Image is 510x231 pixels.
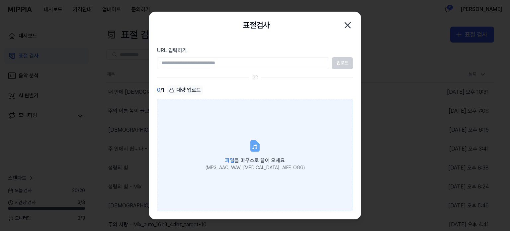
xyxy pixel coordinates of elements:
span: 파일 [225,157,234,164]
label: URL 입력하기 [157,47,353,55]
div: / 1 [157,85,164,95]
h2: 표절검사 [243,19,270,32]
span: 을 마우스로 끌어 오세요 [225,157,285,164]
span: 0 [157,86,160,94]
div: OR [252,74,258,80]
button: 대량 업로드 [167,85,203,95]
div: (MP3, AAC, WAV, [MEDICAL_DATA], AIFF, OGG) [206,165,305,171]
